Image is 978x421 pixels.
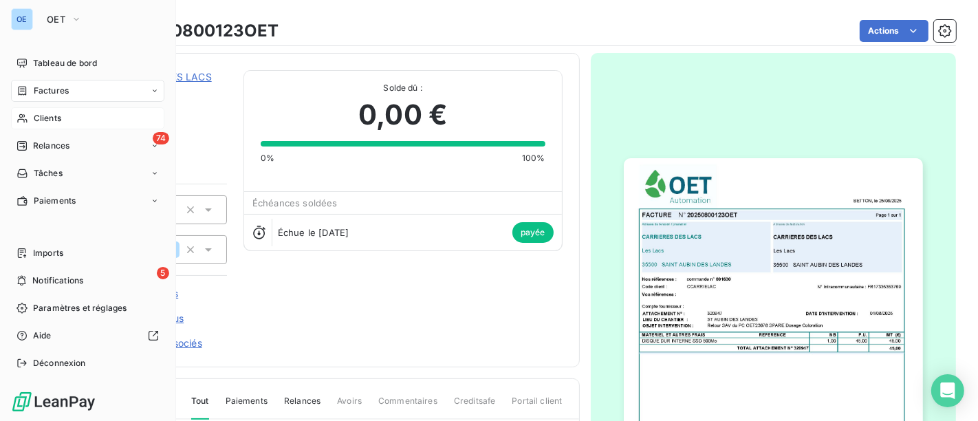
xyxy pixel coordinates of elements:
[11,325,164,347] a: Aide
[252,197,338,208] span: Échéances soldées
[261,82,545,94] span: Solde dû :
[33,330,52,342] span: Aide
[931,374,964,407] div: Open Intercom Messenger
[11,391,96,413] img: Logo LeanPay
[522,152,545,164] span: 100%
[33,57,97,69] span: Tableau de bord
[191,395,209,420] span: Tout
[454,395,496,418] span: Creditsafe
[34,112,61,125] span: Clients
[358,94,447,136] span: 0,00 €
[47,14,65,25] span: OET
[378,395,437,418] span: Commentaires
[11,8,33,30] div: OE
[337,395,362,418] span: Avoirs
[284,395,320,418] span: Relances
[33,140,69,152] span: Relances
[512,222,554,243] span: payée
[33,357,86,369] span: Déconnexion
[34,167,63,180] span: Tâches
[226,395,268,418] span: Paiements
[129,19,279,43] h3: 20250800123OET
[157,267,169,279] span: 5
[261,152,274,164] span: 0%
[33,302,127,314] span: Paramètres et réglages
[32,274,83,287] span: Notifications
[153,132,169,144] span: 74
[33,247,63,259] span: Imports
[34,85,69,97] span: Factures
[860,20,928,42] button: Actions
[512,395,562,418] span: Portail client
[278,227,349,238] span: Échue le [DATE]
[34,195,76,207] span: Paiements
